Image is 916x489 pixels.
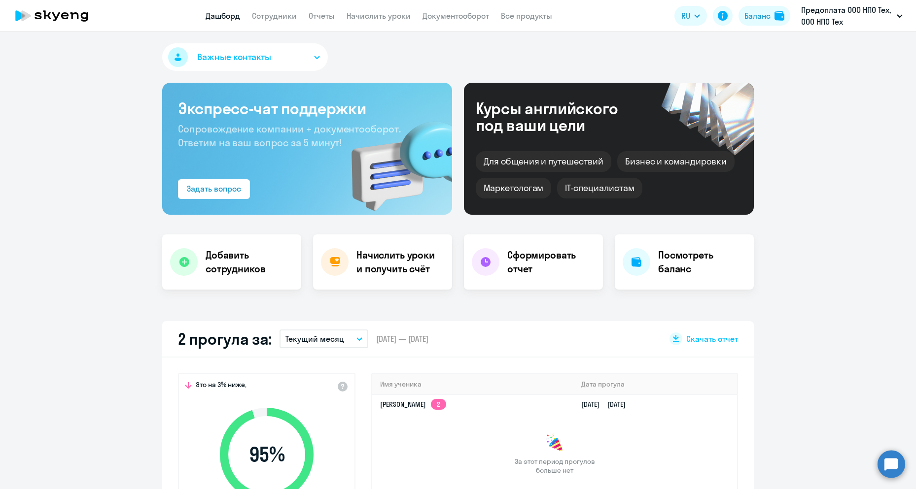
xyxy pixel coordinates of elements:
button: Балансbalance [739,6,790,26]
p: Предоплата ООО НПО Тех, ООО НПО Тех [801,4,893,28]
button: RU [674,6,707,26]
img: bg-img [337,104,452,215]
a: Сотрудники [252,11,297,21]
th: Дата прогула [573,374,737,394]
div: Задать вопрос [187,183,241,195]
span: RU [681,10,690,22]
button: Важные контакты [162,43,328,71]
span: Важные контакты [197,51,271,64]
button: Текущий месяц [280,329,368,348]
span: Это на 3% ниже, [196,380,247,392]
h4: Посмотреть баланс [658,248,746,276]
h3: Экспресс-чат поддержки [178,98,436,118]
button: Предоплата ООО НПО Тех, ООО НПО Тех [796,4,908,28]
button: Задать вопрос [178,179,250,199]
span: Скачать отчет [686,333,738,344]
span: 95 % [210,443,323,466]
img: balance [775,11,784,21]
h4: Начислить уроки и получить счёт [356,248,442,276]
a: Дашборд [206,11,240,21]
span: За этот период прогулов больше нет [513,457,596,475]
h4: Добавить сотрудников [206,248,293,276]
a: Начислить уроки [347,11,411,21]
a: Отчеты [309,11,335,21]
p: Текущий месяц [285,333,344,345]
h2: 2 прогула за: [178,329,272,349]
app-skyeng-badge: 2 [431,399,446,410]
h4: Сформировать отчет [507,248,595,276]
a: Документооборот [423,11,489,21]
div: Маркетологам [476,178,551,198]
img: congrats [545,433,564,453]
div: Для общения и путешествий [476,151,611,172]
span: Сопровождение компании + документооборот. Ответим на ваш вопрос за 5 минут! [178,123,401,149]
div: Курсы английского под ваши цели [476,100,644,133]
div: Баланс [744,10,771,22]
div: Бизнес и командировки [617,151,735,172]
th: Имя ученика [372,374,573,394]
a: [PERSON_NAME]2 [380,400,446,409]
a: [DATE][DATE] [581,400,634,409]
a: Все продукты [501,11,552,21]
span: [DATE] — [DATE] [376,333,428,344]
div: IT-специалистам [557,178,642,198]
